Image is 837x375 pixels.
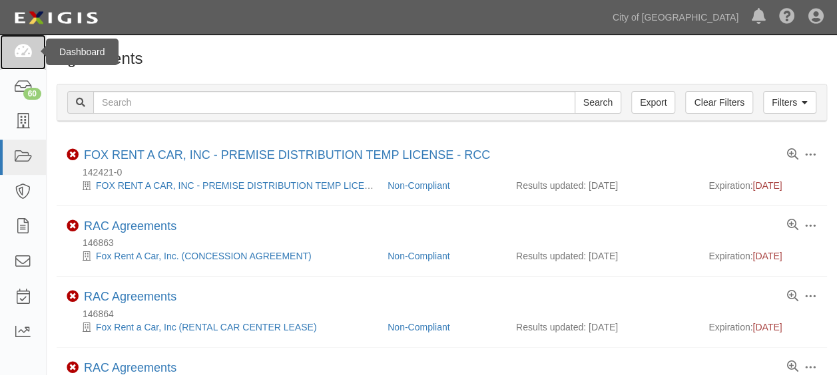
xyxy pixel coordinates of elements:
div: Expiration: [708,320,817,334]
h1: Agreements [57,50,827,67]
a: Filters [763,91,816,114]
div: Results updated: [DATE] [516,249,689,263]
a: City of [GEOGRAPHIC_DATA] [606,4,745,31]
a: Clear Filters [685,91,752,114]
i: Help Center - Complianz [779,9,795,25]
div: FOX RENT A CAR, INC - PREMISE DISTRIBUTION TEMP LICENSE - RCC [84,148,490,163]
div: 146864 [67,307,827,320]
a: View results summary [787,291,798,303]
span: [DATE] [752,251,782,261]
span: [DATE] [752,180,782,191]
a: FOX RENT A CAR, INC - PREMISE DISTRIBUTION TEMP LICENSE - RCC [84,148,490,162]
i: Non-Compliant [67,149,79,161]
div: 146863 [67,236,827,249]
i: Non-Compliant [67,220,79,232]
div: 142421-0 [67,166,827,179]
div: FOX RENT A CAR, INC - PREMISE DISTRIBUTION TEMP LICENSE - RCC [67,179,378,192]
div: Expiration: [708,179,817,192]
div: 60 [23,88,41,100]
a: RAC Agreements [84,361,176,374]
div: Fox Rent A Car, Inc. (CONCESSION AGREEMENT) [67,249,378,263]
i: Non-Compliant [67,362,79,374]
a: Fox Rent a Car, Inc (RENTAL CAR CENTER LEASE) [96,322,316,332]
div: Dashboard [46,39,119,65]
i: Non-Compliant [67,291,79,303]
a: Non-Compliant [388,251,449,261]
img: logo-5460c22ac91f19d4615b14bd174203de0afe785f0fc80cf4dbbc73dc1793850b.png [10,6,102,30]
div: RAC Agreements [84,219,176,234]
a: RAC Agreements [84,219,176,233]
div: Expiration: [708,249,817,263]
a: Non-Compliant [388,322,449,332]
a: View results summary [787,219,798,231]
a: RAC Agreements [84,290,176,303]
input: Search [93,91,575,114]
a: Export [631,91,675,114]
div: Fox Rent a Car, Inc (RENTAL CAR CENTER LEASE) [67,320,378,334]
span: [DATE] [752,322,782,332]
a: Fox Rent A Car, Inc. (CONCESSION AGREEMENT) [96,251,312,261]
a: Non-Compliant [388,180,449,191]
div: Results updated: [DATE] [516,179,689,192]
a: FOX RENT A CAR, INC - PREMISE DISTRIBUTION TEMP LICENSE - RCC [96,180,412,191]
a: View results summary [787,361,798,373]
input: Search [575,91,621,114]
a: View results summary [787,149,798,161]
div: Results updated: [DATE] [516,320,689,334]
div: RAC Agreements [84,290,176,305]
